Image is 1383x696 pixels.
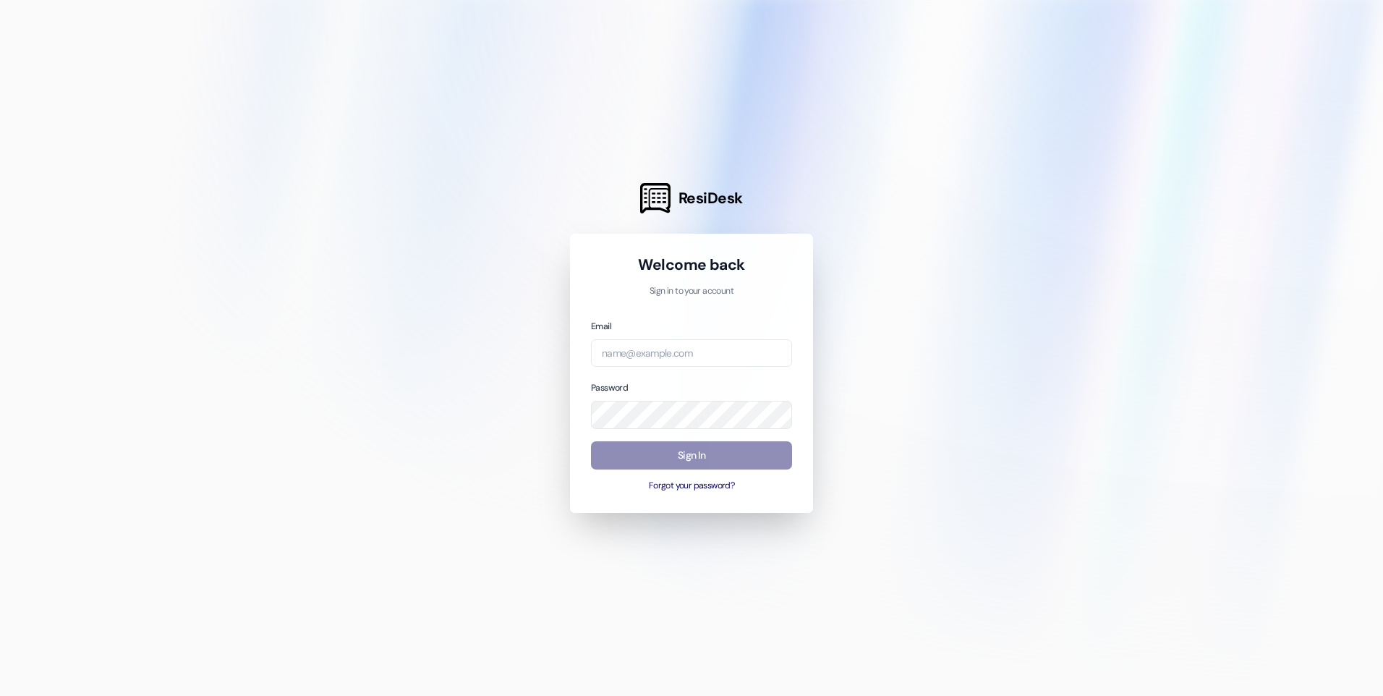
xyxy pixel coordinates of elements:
label: Email [591,321,611,332]
label: Password [591,382,628,394]
img: ResiDesk Logo [640,183,671,213]
button: Forgot your password? [591,480,792,493]
button: Sign In [591,441,792,470]
span: ResiDesk [678,188,743,208]
p: Sign in to your account [591,285,792,298]
input: name@example.com [591,339,792,368]
h1: Welcome back [591,255,792,275]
